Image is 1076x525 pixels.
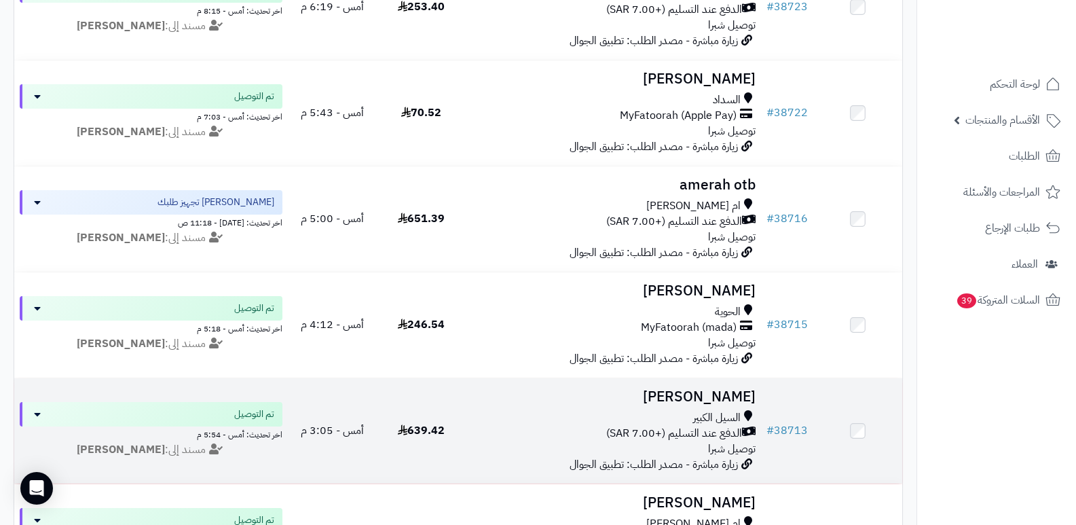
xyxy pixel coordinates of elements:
[234,90,274,103] span: تم التوصيل
[984,38,1063,67] img: logo-2.png
[398,211,445,227] span: 651.39
[20,321,282,335] div: اخر تحديث: أمس - 5:18 م
[708,17,756,33] span: توصيل شبرا
[77,230,165,246] strong: [PERSON_NAME]
[606,2,742,18] span: الدفع عند التسليم (+7.00 SAR)
[1009,147,1040,166] span: الطلبات
[20,215,282,229] div: اخر تحديث: [DATE] - 11:18 ص
[20,427,282,441] div: اخر تحديث: أمس - 5:54 م
[570,139,738,155] span: زيارة مباشرة - مصدر الطلب: تطبيق الجوال
[301,422,364,439] span: أمس - 3:05 م
[708,229,756,245] span: توصيل شبرا
[925,140,1068,173] a: الطلبات
[301,211,364,227] span: أمس - 5:00 م
[10,230,293,246] div: مسند إلى:
[398,316,445,333] span: 246.54
[713,92,741,108] span: السداد
[606,426,742,441] span: الدفع عند التسليم (+7.00 SAR)
[620,108,737,124] span: MyFatoorah (Apple Pay)
[10,124,293,140] div: مسند إلى:
[766,422,774,439] span: #
[965,111,1040,130] span: الأقسام والمنتجات
[693,410,741,426] span: السيل الكبير
[471,389,756,405] h3: [PERSON_NAME]
[471,71,756,87] h3: [PERSON_NAME]
[1012,255,1038,274] span: العملاء
[766,211,808,227] a: #38716
[401,105,441,121] span: 70.52
[766,316,774,333] span: #
[606,214,742,230] span: الدفع عند التسليم (+7.00 SAR)
[766,422,808,439] a: #38713
[77,336,165,352] strong: [PERSON_NAME]
[10,336,293,352] div: مسند إلى:
[10,18,293,34] div: مسند إلى:
[641,320,737,336] span: MyFatoorah (mada)
[990,75,1040,94] span: لوحة التحكم
[570,456,738,473] span: زيارة مباشرة - مصدر الطلب: تطبيق الجوال
[570,350,738,367] span: زيارة مباشرة - مصدر الطلب: تطبيق الجوال
[646,198,741,214] span: ام [PERSON_NAME]
[77,18,165,34] strong: [PERSON_NAME]
[20,3,282,17] div: اخر تحديث: أمس - 8:15 م
[708,123,756,139] span: توصيل شبرا
[766,105,808,121] a: #38722
[471,283,756,299] h3: [PERSON_NAME]
[925,68,1068,101] a: لوحة التحكم
[985,219,1040,238] span: طلبات الإرجاع
[766,105,774,121] span: #
[10,442,293,458] div: مسند إلى:
[20,472,53,505] div: Open Intercom Messenger
[925,248,1068,280] a: العملاء
[471,177,756,193] h3: amerah otb
[398,422,445,439] span: 639.42
[77,124,165,140] strong: [PERSON_NAME]
[925,176,1068,209] a: المراجعات والأسئلة
[963,183,1040,202] span: المراجعات والأسئلة
[471,495,756,511] h3: [PERSON_NAME]
[234,408,274,421] span: تم التوصيل
[715,304,741,320] span: الحوية
[570,33,738,49] span: زيارة مباشرة - مصدر الطلب: تطبيق الجوال
[157,196,274,209] span: [PERSON_NAME] تجهيز طلبك
[925,284,1068,316] a: السلات المتروكة39
[766,316,808,333] a: #38715
[234,302,274,315] span: تم التوصيل
[925,212,1068,245] a: طلبات الإرجاع
[957,293,976,308] span: 39
[708,335,756,351] span: توصيل شبرا
[301,316,364,333] span: أمس - 4:12 م
[956,291,1040,310] span: السلات المتروكة
[766,211,774,227] span: #
[301,105,364,121] span: أمس - 5:43 م
[20,109,282,123] div: اخر تحديث: أمس - 7:03 م
[570,245,738,261] span: زيارة مباشرة - مصدر الطلب: تطبيق الجوال
[708,441,756,457] span: توصيل شبرا
[77,441,165,458] strong: [PERSON_NAME]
